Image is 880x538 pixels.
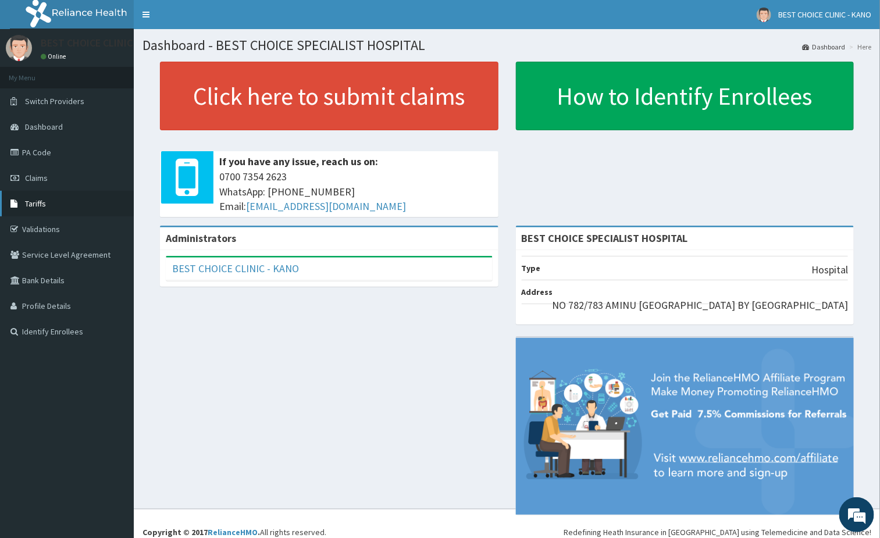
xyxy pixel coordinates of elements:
[160,62,498,130] a: Click here to submit claims
[522,287,553,297] b: Address
[172,262,299,275] a: BEST CHOICE CLINIC - KANO
[6,35,32,61] img: User Image
[564,526,871,538] div: Redefining Heath Insurance in [GEOGRAPHIC_DATA] using Telemedicine and Data Science!
[142,527,260,537] strong: Copyright © 2017 .
[552,298,848,313] p: NO 782/783 AMINU [GEOGRAPHIC_DATA] BY [GEOGRAPHIC_DATA]
[778,9,871,20] span: BEST CHOICE CLINIC - KANO
[516,338,854,515] img: provider-team-banner.png
[25,198,46,209] span: Tariffs
[25,173,48,183] span: Claims
[516,62,854,130] a: How to Identify Enrollees
[757,8,771,22] img: User Image
[25,122,63,132] span: Dashboard
[208,527,258,537] a: RelianceHMO
[522,231,688,245] strong: BEST CHOICE SPECIALIST HOSPITAL
[522,263,541,273] b: Type
[41,52,69,60] a: Online
[802,42,845,52] a: Dashboard
[41,38,166,48] p: BEST CHOICE CLINIC - KANO
[219,155,378,168] b: If you have any issue, reach us on:
[142,38,871,53] h1: Dashboard - BEST CHOICE SPECIALIST HOSPITAL
[219,169,493,214] span: 0700 7354 2623 WhatsApp: [PHONE_NUMBER] Email:
[811,262,848,277] p: Hospital
[846,42,871,52] li: Here
[166,231,236,245] b: Administrators
[246,199,406,213] a: [EMAIL_ADDRESS][DOMAIN_NAME]
[25,96,84,106] span: Switch Providers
